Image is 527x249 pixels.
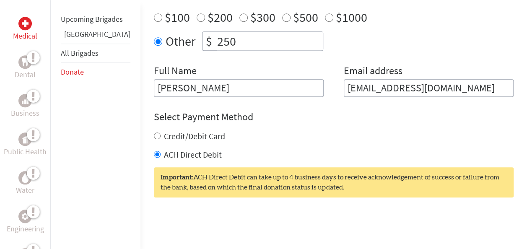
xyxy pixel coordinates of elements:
[16,184,34,196] p: Water
[18,132,32,146] div: Public Health
[15,69,36,80] p: Dental
[22,173,29,182] img: Water
[154,64,197,79] label: Full Name
[61,63,130,81] li: Donate
[61,44,130,63] li: All Brigades
[4,146,47,158] p: Public Health
[250,9,275,25] label: $300
[18,94,32,107] div: Business
[61,67,84,77] a: Donate
[7,223,44,235] p: Engineering
[15,55,36,80] a: DentalDental
[161,174,193,181] strong: Important:
[22,58,29,66] img: Dental
[61,10,130,29] li: Upcoming Brigades
[166,31,195,51] label: Other
[22,20,29,27] img: Medical
[154,110,514,124] h4: Select Payment Method
[154,214,281,247] iframe: reCAPTCHA
[4,132,47,158] a: Public HealthPublic Health
[164,149,222,160] label: ACH Direct Debit
[7,210,44,235] a: EngineeringEngineering
[202,32,215,50] div: $
[22,213,29,220] img: Engineering
[344,64,402,79] label: Email address
[13,30,37,42] p: Medical
[165,9,190,25] label: $100
[154,79,324,97] input: Enter Full Name
[18,171,32,184] div: Water
[18,55,32,69] div: Dental
[13,17,37,42] a: MedicalMedical
[11,94,39,119] a: BusinessBusiness
[215,32,323,50] input: Enter Amount
[293,9,318,25] label: $500
[22,135,29,143] img: Public Health
[61,29,130,44] li: Panama
[61,48,99,58] a: All Brigades
[64,29,130,39] a: [GEOGRAPHIC_DATA]
[164,131,225,141] label: Credit/Debit Card
[18,210,32,223] div: Engineering
[16,171,34,196] a: WaterWater
[154,167,514,197] div: ACH Direct Debit can take up to 4 business days to receive acknowledgement of success or failure ...
[336,9,367,25] label: $1000
[344,79,514,97] input: Your Email
[11,107,39,119] p: Business
[18,17,32,30] div: Medical
[22,97,29,104] img: Business
[208,9,233,25] label: $200
[61,14,123,24] a: Upcoming Brigades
